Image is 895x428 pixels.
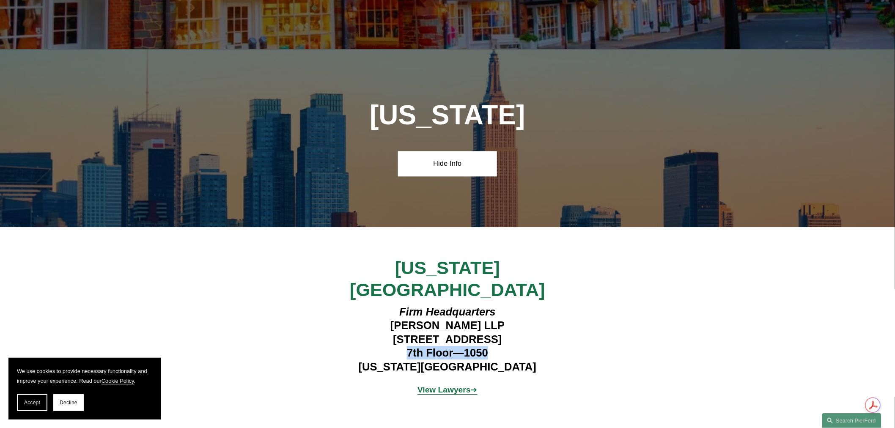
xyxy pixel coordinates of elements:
em: Firm Headquarters [399,306,496,318]
strong: View Lawyers [417,385,471,394]
span: ➔ [417,385,478,394]
h4: [PERSON_NAME] LLP [STREET_ADDRESS] 7th Floor—1050 [US_STATE][GEOGRAPHIC_DATA] [324,305,571,373]
button: Decline [53,394,84,411]
a: Hide Info [398,151,497,176]
span: Decline [60,400,77,406]
span: Accept [24,400,40,406]
span: [US_STATE][GEOGRAPHIC_DATA] [350,258,545,300]
section: Cookie banner [8,358,161,420]
h1: [US_STATE] [324,100,571,131]
a: Cookie Policy [102,378,134,384]
button: Accept [17,394,47,411]
a: View Lawyers➔ [417,385,478,394]
p: We use cookies to provide necessary functionality and improve your experience. Read our . [17,366,152,386]
a: Search this site [822,413,881,428]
